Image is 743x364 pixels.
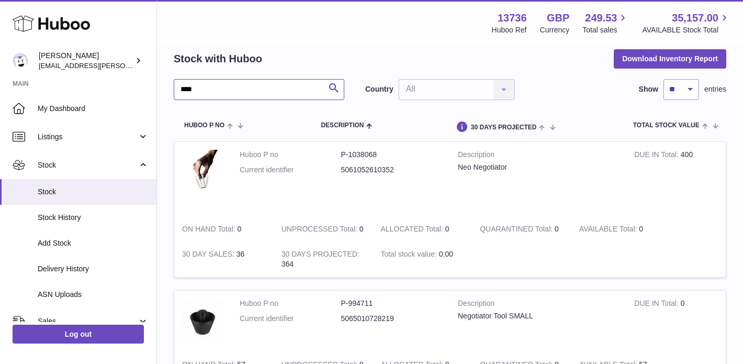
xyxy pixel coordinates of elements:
dt: Huboo P no [240,150,341,160]
td: 0 [174,216,274,242]
td: 364 [274,241,373,277]
strong: Description [458,150,618,162]
dd: 5061052610352 [341,165,443,175]
h2: Stock with Huboo [174,52,262,66]
strong: UNPROCESSED Total [282,225,359,236]
div: Negotiator Tool SMALL [458,311,618,321]
dt: Current identifier [240,314,341,324]
strong: Total stock value [380,250,438,261]
span: Huboo P no [184,122,224,129]
td: 400 [626,142,726,216]
strong: ON HAND Total [182,225,238,236]
a: 249.53 Total sales [582,11,629,35]
strong: 13736 [498,11,527,25]
a: 35,157.00 AVAILABLE Stock Total [642,11,730,35]
strong: 30 DAY SALES [182,250,237,261]
strong: DUE IN Total [634,299,680,310]
dd: P-1038068 [341,150,443,160]
strong: GBP [547,11,569,25]
span: Total sales [582,25,629,35]
span: Description [321,122,364,129]
span: Sales [38,316,138,326]
span: 0.00 [439,250,453,258]
div: Currency [540,25,570,35]
strong: ALLOCATED Total [380,225,445,236]
td: 0 [373,216,472,242]
div: [PERSON_NAME] [39,51,133,71]
span: My Dashboard [38,104,149,114]
img: product image [182,299,224,341]
span: Delivery History [38,264,149,274]
span: entries [704,84,726,94]
label: Show [639,84,658,94]
strong: AVAILABLE Total [579,225,639,236]
span: 0 [555,225,559,233]
img: horia@orea.uk [13,53,28,69]
td: 0 [571,216,671,242]
div: Neo Negotiator [458,162,618,172]
dt: Huboo P no [240,299,341,308]
strong: 30 DAYS PROJECTED [282,250,359,261]
button: Download Inventory Report [614,49,726,68]
span: Stock [38,187,149,197]
dd: P-994711 [341,299,443,308]
strong: DUE IN Total [634,150,680,161]
span: 35,157.00 [672,11,718,25]
span: Total stock value [633,122,700,129]
span: 30 DAYS PROJECTED [471,124,537,131]
span: Listings [38,132,138,142]
strong: QUARANTINED Total [480,225,555,236]
label: Country [365,84,393,94]
dd: 5065010728219 [341,314,443,324]
td: 0 [274,216,373,242]
a: Log out [13,325,144,344]
div: Huboo Ref [492,25,527,35]
span: AVAILABLE Stock Total [642,25,730,35]
td: 0 [626,291,726,352]
strong: Description [458,299,618,311]
dt: Current identifier [240,165,341,175]
span: ASN Uploads [38,290,149,300]
span: 249.53 [585,11,617,25]
span: Stock History [38,213,149,223]
td: 36 [174,241,274,277]
img: product image [182,150,224,206]
span: Stock [38,160,138,170]
span: [EMAIL_ADDRESS][PERSON_NAME][DOMAIN_NAME] [39,61,210,70]
span: Add Stock [38,238,149,248]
